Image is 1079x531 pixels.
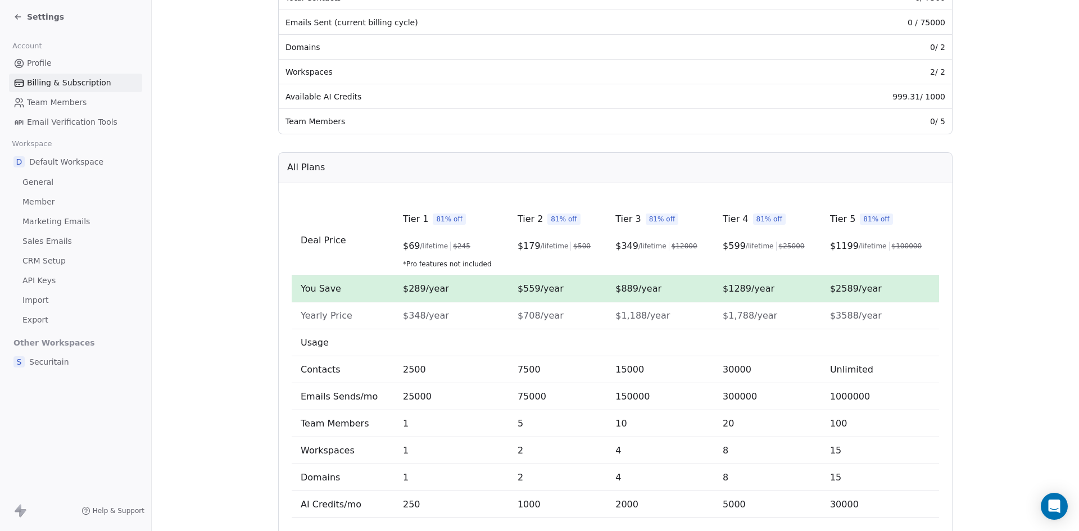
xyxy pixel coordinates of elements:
a: Billing & Subscription [9,74,142,92]
span: 150000 [615,391,650,402]
span: 2 [518,445,523,456]
span: 4 [615,445,621,456]
span: 1000000 [830,391,870,402]
span: Tier 1 [403,212,428,226]
span: Member [22,196,55,208]
span: $889/year [615,283,661,294]
td: 2 / 2 [742,60,952,84]
span: Settings [27,11,64,22]
span: Unlimited [830,364,873,375]
td: Domains [279,35,742,60]
span: $2589/year [830,283,882,294]
span: 8 [723,445,728,456]
a: API Keys [9,271,142,290]
span: 8 [723,472,728,483]
span: 1 [403,472,409,483]
td: 0 / 5 [742,109,952,134]
a: Export [9,311,142,329]
span: /lifetime [859,242,887,251]
span: Profile [27,57,52,69]
span: $708/year [518,310,564,321]
a: Email Verification Tools [9,113,142,131]
span: Securitain [29,356,69,367]
span: 100 [830,418,847,429]
span: Other Workspaces [9,334,99,352]
span: 7500 [518,364,541,375]
td: 999.31 / 1000 [742,84,952,109]
span: /lifetime [746,242,774,251]
span: $ 500 [573,242,591,251]
span: You Save [301,283,341,294]
td: Contacts [292,356,394,383]
span: D [13,156,25,167]
td: Available AI Credits [279,84,742,109]
span: 20 [723,418,734,429]
a: General [9,173,142,192]
span: $ 245 [453,242,470,251]
td: AI Credits/mo [292,491,394,518]
span: 5000 [723,499,746,510]
span: API Keys [22,275,56,287]
span: 81% off [753,214,786,225]
span: $289/year [403,283,449,294]
a: Help & Support [81,506,144,515]
span: $ 69 [403,239,420,253]
td: Emails Sends/mo [292,383,394,410]
span: Workspace [7,135,57,152]
span: 15 [830,472,841,483]
span: $1289/year [723,283,774,294]
span: $3588/year [830,310,882,321]
span: 81% off [433,214,466,225]
td: Team Members [279,109,742,134]
span: General [22,176,53,188]
span: Tier 3 [615,212,641,226]
span: Usage [301,337,329,348]
span: 300000 [723,391,757,402]
span: All Plans [287,161,325,174]
span: Deal Price [301,235,346,246]
span: Tier 4 [723,212,748,226]
span: 25000 [403,391,432,402]
a: Member [9,193,142,211]
span: Tier 2 [518,212,543,226]
span: Help & Support [93,506,144,515]
span: 81% off [646,214,679,225]
span: 2500 [403,364,426,375]
td: Domains [292,464,394,491]
span: $ 179 [518,239,541,253]
a: Team Members [9,93,142,112]
span: 81% off [860,214,893,225]
span: /lifetime [420,242,448,251]
span: Import [22,294,48,306]
span: 1 [403,445,409,456]
span: Yearly Price [301,310,352,321]
span: 1000 [518,499,541,510]
span: /lifetime [541,242,569,251]
span: 1 [403,418,409,429]
a: Sales Emails [9,232,142,251]
a: Profile [9,54,142,72]
span: 30000 [723,364,751,375]
span: $ 12000 [672,242,697,251]
td: 0 / 75000 [742,10,952,35]
span: CRM Setup [22,255,66,267]
span: Email Verification Tools [27,116,117,128]
span: *Pro features not included [403,260,500,269]
span: 4 [615,472,621,483]
span: S [13,356,25,367]
a: Settings [13,11,64,22]
span: Export [22,314,48,326]
span: 2000 [615,499,638,510]
span: Account [7,38,47,55]
td: Team Members [292,410,394,437]
span: $1,188/year [615,310,670,321]
span: 30000 [830,499,859,510]
span: 15 [830,445,841,456]
span: /lifetime [638,242,667,251]
a: CRM Setup [9,252,142,270]
span: $ 599 [723,239,746,253]
span: $1,788/year [723,310,777,321]
span: $ 100000 [892,242,922,251]
span: 2 [518,472,523,483]
span: 10 [615,418,627,429]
